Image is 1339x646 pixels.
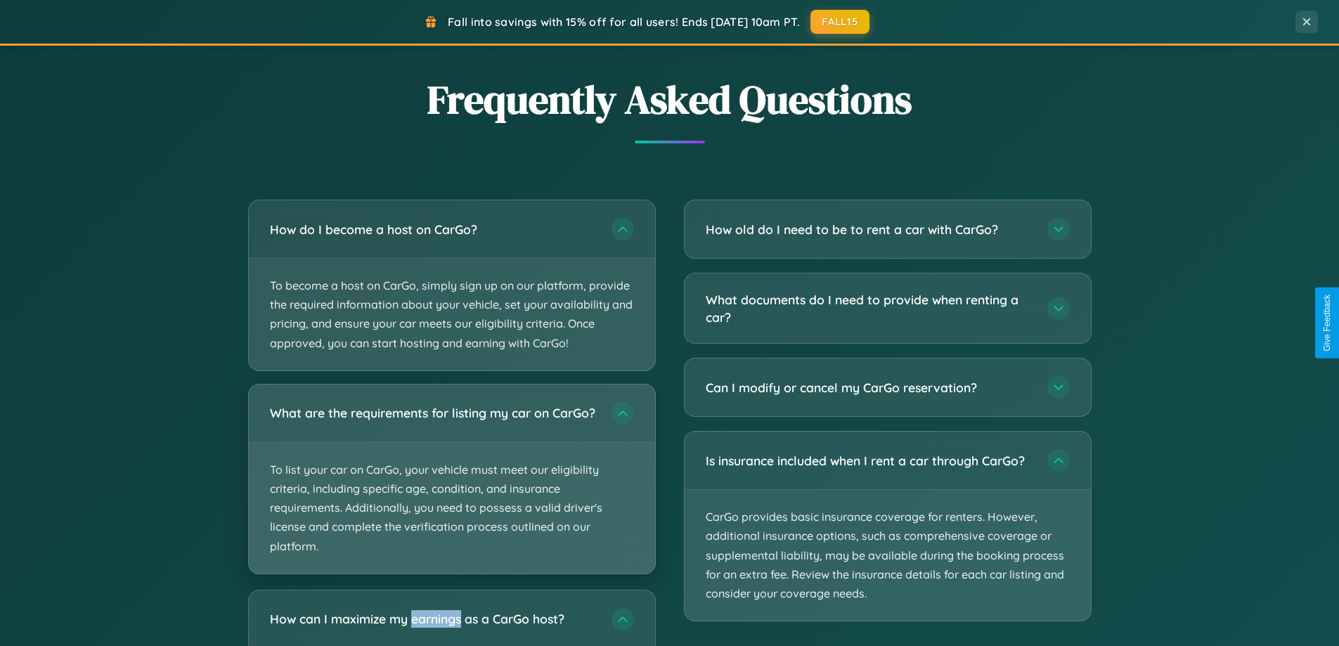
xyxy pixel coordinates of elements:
h3: What are the requirements for listing my car on CarGo? [270,404,597,422]
span: Fall into savings with 15% off for all users! Ends [DATE] 10am PT. [448,15,800,29]
h3: How do I become a host on CarGo? [270,221,597,238]
h3: What documents do I need to provide when renting a car? [706,291,1033,325]
h3: How old do I need to be to rent a car with CarGo? [706,221,1033,238]
div: Give Feedback [1322,295,1332,351]
p: CarGo provides basic insurance coverage for renters. However, additional insurance options, such ... [685,490,1091,621]
h3: How can I maximize my earnings as a CarGo host? [270,610,597,628]
h3: Is insurance included when I rent a car through CarGo? [706,452,1033,470]
h2: Frequently Asked Questions [248,72,1092,127]
h3: Can I modify or cancel my CarGo reservation? [706,379,1033,396]
p: To become a host on CarGo, simply sign up on our platform, provide the required information about... [249,259,655,370]
p: To list your car on CarGo, your vehicle must meet our eligibility criteria, including specific ag... [249,443,655,574]
button: FALL15 [810,10,869,34]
